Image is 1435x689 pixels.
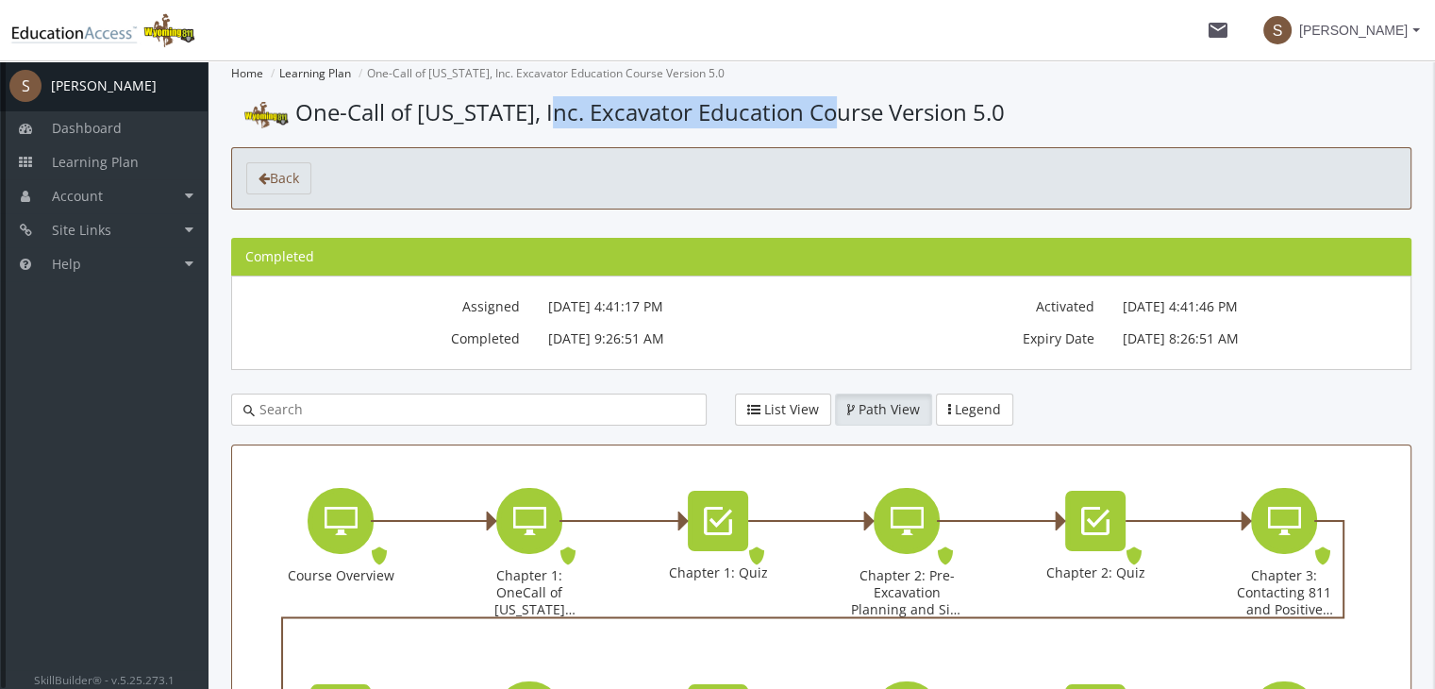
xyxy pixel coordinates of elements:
[1299,13,1408,47] span: [PERSON_NAME]
[52,221,111,239] span: Site Links
[52,187,103,205] span: Account
[764,400,819,418] span: List View
[245,247,314,265] span: Completed
[231,65,263,81] a: Home
[52,153,139,171] span: Learning Plan
[231,60,1411,87] nav: Breadcrumbs
[1123,291,1382,323] p: [DATE] 4:41:46 PM
[661,564,775,581] div: Chapter 1: Quiz
[9,70,42,102] span: S
[812,460,1001,653] div: Chapter 2: Pre-Excavation Planning and Site Preparation
[295,96,1005,127] span: One-Call of [US_STATE], Inc. Excavator Education Course Version 5.0
[255,400,694,419] input: Search
[284,567,397,584] div: Course Overview
[231,147,1411,210] section: toolbar
[231,238,1411,370] section: Learning Path Information
[548,323,808,355] p: [DATE] 9:26:51 AM
[270,169,299,187] span: Back
[246,162,311,194] a: Back
[52,255,81,273] span: Help
[1263,16,1292,44] span: S
[1207,19,1229,42] mat-icon: mail
[279,65,351,81] a: Learning Plan
[34,672,175,687] small: SkillBuilder® - v.5.25.273.1
[246,291,534,316] label: Assigned
[473,567,586,619] div: Chapter 1: OneCall of [US_STATE] Introduction
[1227,567,1341,619] div: Chapter 3: Contacting 811 and Positive Response
[624,460,812,653] div: Chapter 1: Quiz
[354,60,725,87] li: One-Call of [US_STATE], Inc. Excavator Education Course Version 5.0
[850,567,963,619] div: Chapter 2: Pre-Excavation Planning and Site Preparation
[822,291,1110,316] label: Activated
[246,323,534,348] label: Completed
[1039,564,1152,581] div: Chapter 2: Quiz
[1190,460,1378,653] div: Chapter 3: Contacting 811 and Positive Response
[822,323,1110,348] label: Expiry Date
[435,460,624,653] div: Chapter 1: OneCall of Wyoming Introduction
[859,400,920,418] span: Path View
[246,460,435,653] div: Course Overview
[52,119,122,137] span: Dashboard
[548,291,808,323] p: [DATE] 4:41:17 PM
[955,400,1001,418] span: Legend
[1001,460,1190,653] div: Chapter 2: Quiz
[1123,323,1382,355] p: [DATE] 8:26:51 AM
[51,76,157,95] div: [PERSON_NAME]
